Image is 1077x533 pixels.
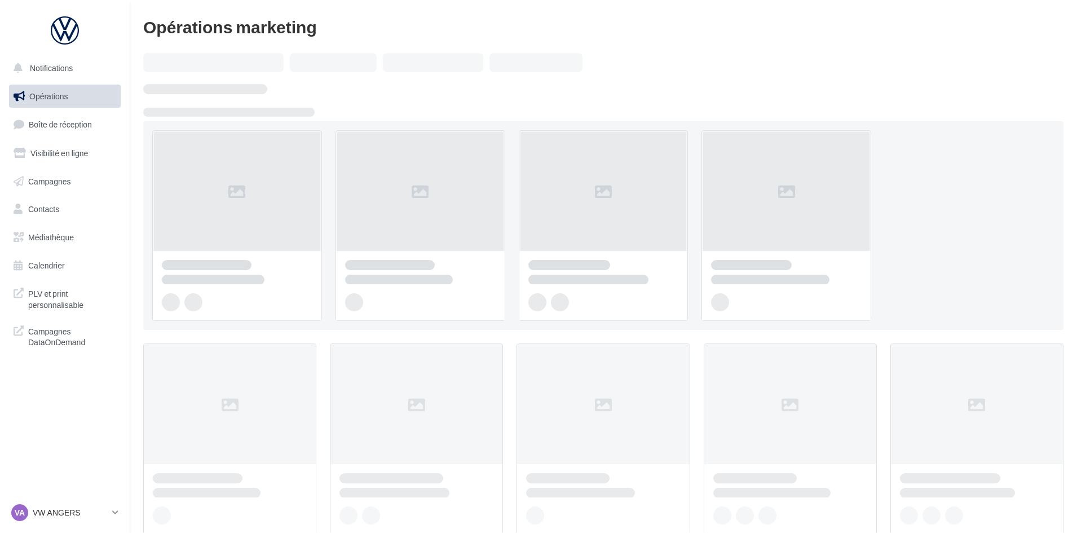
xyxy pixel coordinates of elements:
[7,281,123,315] a: PLV et print personnalisable
[28,204,59,214] span: Contacts
[7,112,123,136] a: Boîte de réception
[7,56,118,80] button: Notifications
[7,254,123,277] a: Calendrier
[7,226,123,249] a: Médiathèque
[7,170,123,193] a: Campagnes
[7,142,123,165] a: Visibilité en ligne
[30,63,73,73] span: Notifications
[29,91,68,101] span: Opérations
[28,261,65,270] span: Calendrier
[28,232,74,242] span: Médiathèque
[28,176,71,186] span: Campagnes
[7,197,123,221] a: Contacts
[9,502,121,523] a: VA VW ANGERS
[7,85,123,108] a: Opérations
[29,120,92,129] span: Boîte de réception
[15,507,25,518] span: VA
[143,18,1063,35] div: Opérations marketing
[28,286,116,310] span: PLV et print personnalisable
[30,148,88,158] span: Visibilité en ligne
[33,507,108,518] p: VW ANGERS
[28,324,116,348] span: Campagnes DataOnDemand
[7,319,123,353] a: Campagnes DataOnDemand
